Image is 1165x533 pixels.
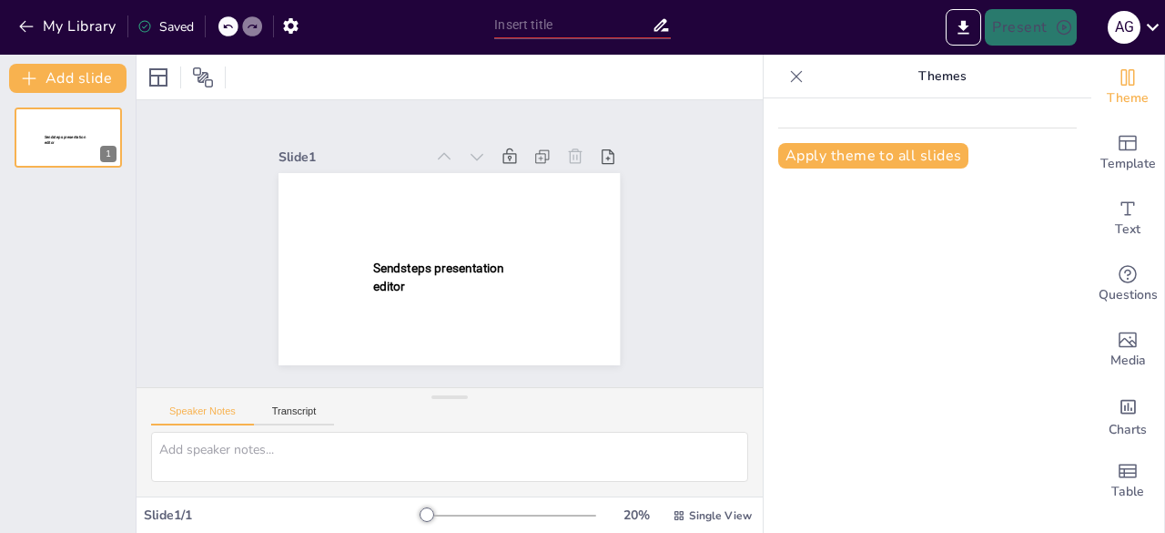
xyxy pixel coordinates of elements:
[1107,88,1149,108] span: Theme
[985,9,1076,46] button: Present
[778,143,968,169] button: Apply theme to all slides
[100,146,116,162] div: 1
[1115,220,1140,240] span: Text
[946,9,981,46] button: Export to PowerPoint
[151,405,254,425] button: Speaker Notes
[1091,186,1164,251] div: Add text boxes
[1091,448,1164,514] div: Add a table
[144,507,421,524] div: Slide 1 / 1
[1108,11,1140,44] div: A g
[45,135,86,145] span: Sendsteps presentation editor
[137,18,194,36] div: Saved
[1109,420,1147,440] span: Charts
[254,405,335,425] button: Transcript
[1110,351,1146,371] span: Media
[1100,154,1156,174] span: Template
[15,108,122,168] div: 1
[1099,285,1158,305] span: Questions
[1111,482,1144,502] span: Table
[1091,251,1164,317] div: Get real-time input from your audience
[192,67,214,88] span: Position
[1108,9,1140,46] button: A g
[1091,120,1164,186] div: Add ready made slides
[614,507,658,524] div: 20 %
[373,261,504,293] span: Sendsteps presentation editor
[1091,317,1164,383] div: Add images, graphics, shapes or video
[1091,55,1164,120] div: Change the overall theme
[689,508,752,523] span: Single View
[1091,383,1164,448] div: Add charts and graphs
[144,63,173,92] div: Layout
[811,55,1073,98] p: Themes
[279,149,423,166] div: Slide 1
[9,64,127,93] button: Add slide
[14,12,124,41] button: My Library
[494,12,651,38] input: Insert title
